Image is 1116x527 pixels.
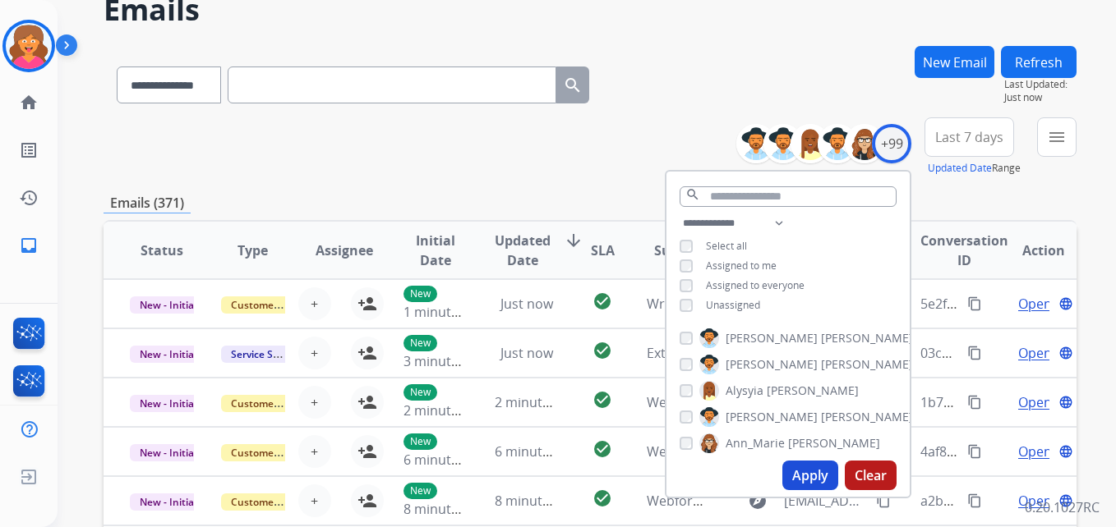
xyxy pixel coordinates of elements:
span: Webform from [EMAIL_ADDRESS][DOMAIN_NAME] on [DATE] [647,492,1019,510]
span: 1 minute ago [404,303,485,321]
mat-icon: person_add [357,392,377,412]
span: Range [928,161,1021,175]
button: Clear [845,461,897,490]
mat-icon: language [1058,395,1073,410]
span: [PERSON_NAME] [821,409,913,425]
span: [PERSON_NAME] [726,330,818,346]
p: New [404,286,437,302]
span: + [311,392,318,412]
span: 8 minutes ago [404,500,491,518]
span: [PERSON_NAME] [767,383,859,399]
button: + [298,287,331,320]
span: 8 minutes ago [495,492,583,510]
span: + [311,491,318,511]
button: Refresh [1001,46,1077,78]
span: New - Initial [130,493,206,511]
mat-icon: language [1058,346,1073,360]
span: New - Initial [130,444,206,461]
span: Open [1018,442,1052,461]
span: Service Support [221,346,315,363]
span: 6 minutes ago [495,442,583,461]
span: Customer Support [221,444,328,461]
span: Open [1018,392,1052,412]
p: Emails (371) [104,193,191,213]
span: SLA [591,241,615,260]
span: Updated Date [495,231,551,270]
mat-icon: home [19,93,39,112]
p: New [404,335,437,351]
span: [PERSON_NAME] [821,356,913,373]
span: Customer Support [221,493,328,511]
span: Status [141,241,183,260]
mat-icon: content_copy [967,296,982,311]
mat-icon: person_add [357,491,377,511]
mat-icon: check_circle [593,291,612,311]
mat-icon: check_circle [593,341,612,360]
span: Just now [500,344,553,362]
button: + [298,337,331,369]
span: 2 minutes ago [404,401,491,419]
span: Subject [654,241,703,260]
mat-icon: check_circle [593,439,612,459]
p: New [404,384,437,401]
span: [PERSON_NAME] [821,330,913,346]
p: New [404,483,437,499]
mat-icon: person_add [357,294,377,314]
button: + [298,386,331,419]
button: New Email [915,46,994,78]
span: Last 7 days [935,134,1003,140]
mat-icon: list_alt [19,140,39,160]
span: Initial Date [404,231,468,270]
p: New [404,433,437,450]
mat-icon: content_copy [967,444,982,459]
span: New - Initial [130,395,206,412]
span: Open [1018,491,1052,511]
span: [PERSON_NAME] [788,435,880,451]
mat-icon: language [1058,493,1073,508]
span: Webform from [EMAIL_ADDRESS][DOMAIN_NAME] on [DATE] [647,393,1019,411]
mat-icon: inbox [19,236,39,255]
mat-icon: person_add [357,343,377,363]
mat-icon: search [563,76,583,95]
span: Conversation ID [920,231,1008,270]
span: [PERSON_NAME] [726,409,818,425]
span: Assignee [316,241,373,260]
button: Apply [782,461,838,490]
mat-icon: check_circle [593,488,612,508]
span: 6 minutes ago [404,451,491,469]
span: Just now [500,295,553,313]
span: + [311,442,318,461]
span: Assigned to everyone [706,278,805,292]
mat-icon: content_copy [967,346,982,360]
span: Webform from [EMAIL_ADDRESS][DOMAIN_NAME] on [DATE] [647,442,1019,461]
mat-icon: explore [748,491,768,511]
mat-icon: arrow_downward [564,231,583,250]
button: + [298,484,331,517]
span: + [311,294,318,314]
mat-icon: content_copy [876,493,891,508]
span: Type [237,241,268,260]
button: + [298,435,331,468]
button: Updated Date [928,162,992,175]
span: Writing and publication on the [DOMAIN_NAME] portal was ordered [647,295,1065,313]
button: Last 7 days [925,117,1014,157]
span: 3 minutes ago [404,352,491,370]
span: Extend Activity Notification [647,344,813,362]
span: Unassigned [706,298,760,312]
mat-icon: menu [1047,127,1067,147]
span: [EMAIL_ADDRESS][DOMAIN_NAME] [784,491,867,511]
span: Open [1018,343,1052,363]
mat-icon: history [19,188,39,208]
img: avatar [6,23,52,69]
mat-icon: search [685,187,700,202]
span: [PERSON_NAME] [726,356,818,373]
span: New - Initial [130,346,206,363]
span: Alysyia [726,383,763,399]
span: Select all [706,239,747,253]
span: Customer Support [221,395,328,412]
mat-icon: person_add [357,442,377,461]
div: +99 [872,124,911,163]
span: Ann_Marie [726,435,785,451]
span: Just now [1004,91,1077,104]
th: Action [985,222,1077,279]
